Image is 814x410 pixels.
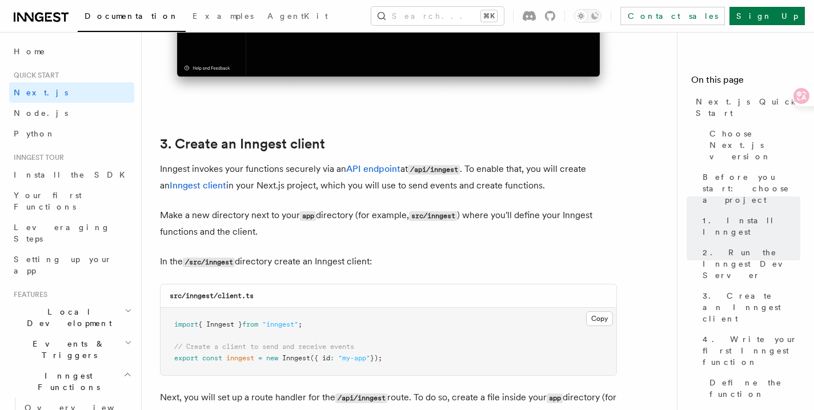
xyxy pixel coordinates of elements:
[174,320,198,328] span: import
[9,217,134,249] a: Leveraging Steps
[370,354,382,362] span: });
[709,128,800,162] span: Choose Next.js version
[186,3,260,31] a: Examples
[703,247,800,281] span: 2. Run the Inngest Dev Server
[170,180,226,191] a: Inngest client
[14,129,55,138] span: Python
[698,210,800,242] a: 1. Install Inngest
[14,255,112,275] span: Setting up your app
[262,320,298,328] span: "inngest"
[698,329,800,372] a: 4. Write your first Inngest function
[9,249,134,281] a: Setting up your app
[481,10,497,22] kbd: ⌘K
[14,46,46,57] span: Home
[9,302,134,333] button: Local Development
[620,7,725,25] a: Contact sales
[85,11,179,21] span: Documentation
[9,123,134,144] a: Python
[9,103,134,123] a: Node.js
[698,286,800,329] a: 3. Create an Inngest client
[9,333,134,365] button: Events & Triggers
[691,91,800,123] a: Next.js Quick Start
[9,290,47,299] span: Features
[408,165,460,175] code: /api/inngest
[9,153,64,162] span: Inngest tour
[705,372,800,404] a: Define the function
[9,338,125,361] span: Events & Triggers
[183,258,235,267] code: /src/inngest
[703,215,800,238] span: 1. Install Inngest
[9,185,134,217] a: Your first Functions
[14,108,68,118] span: Node.js
[160,254,617,270] p: In the directory create an Inngest client:
[198,320,242,328] span: { Inngest }
[729,7,805,25] a: Sign Up
[705,123,800,167] a: Choose Next.js version
[260,3,335,31] a: AgentKit
[78,3,186,32] a: Documentation
[346,163,400,174] a: API endpoint
[242,320,258,328] span: from
[266,354,278,362] span: new
[267,11,328,21] span: AgentKit
[703,333,800,368] span: 4. Write your first Inngest function
[9,41,134,62] a: Home
[703,290,800,324] span: 3. Create an Inngest client
[9,164,134,185] a: Install the SDK
[226,354,254,362] span: inngest
[698,167,800,210] a: Before you start: choose a project
[696,96,800,119] span: Next.js Quick Start
[298,320,302,328] span: ;
[586,311,613,326] button: Copy
[547,393,563,403] code: app
[174,354,198,362] span: export
[9,82,134,103] a: Next.js
[698,242,800,286] a: 2. Run the Inngest Dev Server
[193,11,254,21] span: Examples
[174,343,354,351] span: // Create a client to send and receive events
[160,161,617,194] p: Inngest invokes your functions securely via an at . To enable that, you will create an in your Ne...
[574,9,602,23] button: Toggle dark mode
[170,292,254,300] code: src/inngest/client.ts
[9,306,125,329] span: Local Development
[691,73,800,91] h4: On this page
[14,88,68,97] span: Next.js
[9,71,59,80] span: Quick start
[709,377,800,400] span: Define the function
[330,354,334,362] span: :
[9,370,123,393] span: Inngest Functions
[14,170,132,179] span: Install the SDK
[282,354,310,362] span: Inngest
[258,354,262,362] span: =
[9,365,134,397] button: Inngest Functions
[160,207,617,240] p: Make a new directory next to your directory (for example, ) where you'll define your Inngest func...
[338,354,370,362] span: "my-app"
[14,223,110,243] span: Leveraging Steps
[202,354,222,362] span: const
[335,393,387,403] code: /api/inngest
[371,7,504,25] button: Search...⌘K
[14,191,82,211] span: Your first Functions
[160,136,325,152] a: 3. Create an Inngest client
[409,211,457,221] code: src/inngest
[703,171,800,206] span: Before you start: choose a project
[310,354,330,362] span: ({ id
[300,211,316,221] code: app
